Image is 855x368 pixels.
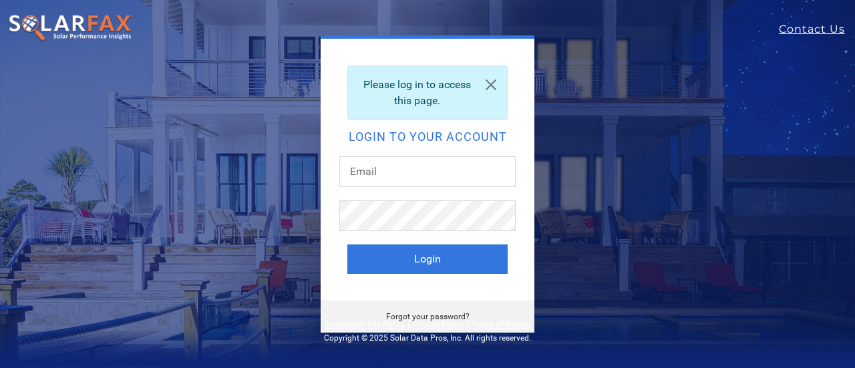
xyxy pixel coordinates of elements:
[386,312,470,321] a: Forgot your password?
[325,320,405,329] a: Acceptable Use Policy
[8,14,134,42] img: SolarFax
[475,66,507,104] a: Close
[466,317,469,330] span: |
[347,244,508,274] button: Login
[347,65,508,120] div: Please log in to access this page.
[779,21,855,37] a: Contact Us
[413,320,464,329] a: Privacy Policy
[472,320,530,329] a: Terms of Service
[339,156,516,187] input: Email
[347,131,508,143] h2: Login to your account
[407,317,410,330] span: |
